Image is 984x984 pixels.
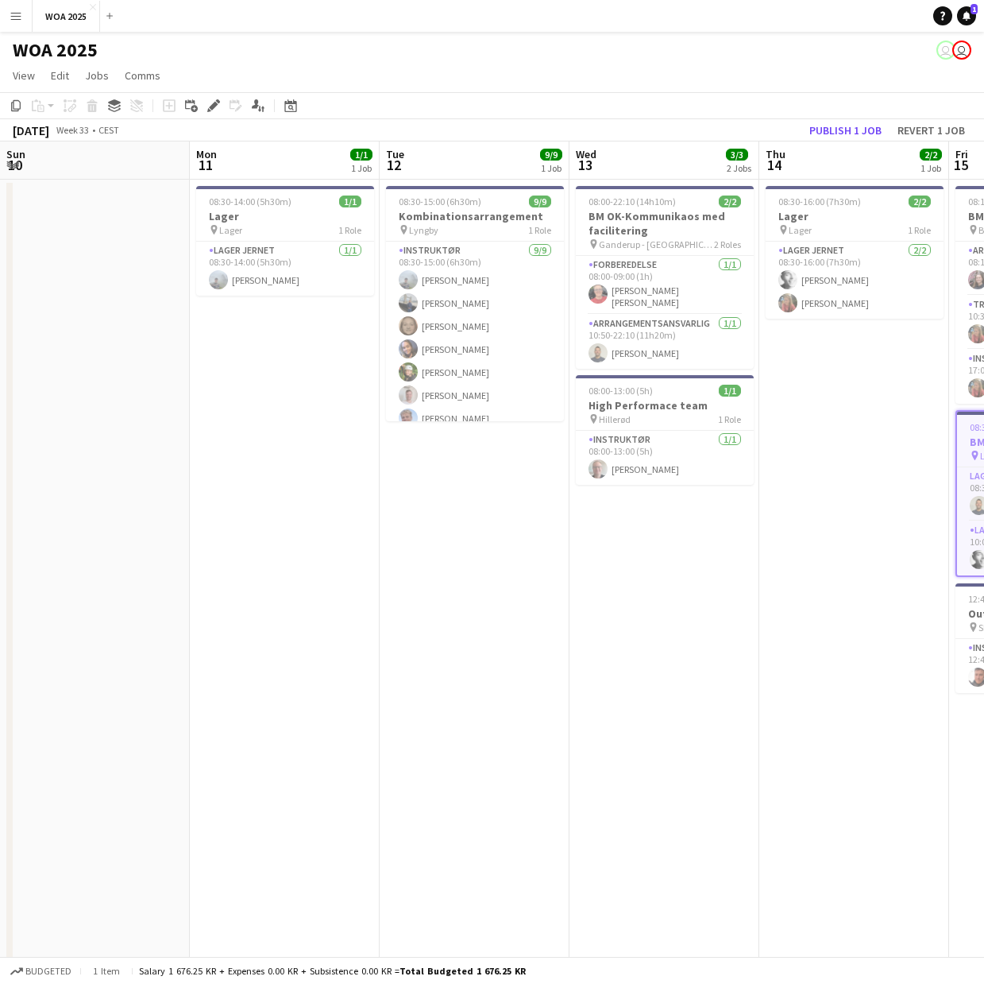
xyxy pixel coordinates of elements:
[766,186,943,319] app-job-card: 08:30-16:00 (7h30m)2/2Lager Lager1 RoleLager Jernet2/208:30-16:00 (7h30m)[PERSON_NAME][PERSON_NAME]
[529,196,551,207] span: 9/9
[386,209,564,223] h3: Kombinationsarrangement
[125,68,160,83] span: Comms
[79,65,115,86] a: Jobs
[196,147,217,161] span: Mon
[13,122,49,138] div: [DATE]
[936,41,955,60] app-user-avatar: Drift Drift
[576,256,754,315] app-card-role: Forberedelse1/108:00-09:00 (1h)[PERSON_NAME] [PERSON_NAME]
[6,65,41,86] a: View
[384,156,404,174] span: 12
[528,224,551,236] span: 1 Role
[766,209,943,223] h3: Lager
[573,156,596,174] span: 13
[588,196,676,207] span: 08:00-22:10 (14h10m)
[338,224,361,236] span: 1 Role
[540,149,562,161] span: 9/9
[970,4,978,14] span: 1
[599,238,714,250] span: Ganderup - [GEOGRAPHIC_DATA]
[386,242,564,485] app-card-role: Instruktør9/908:30-15:00 (6h30m)[PERSON_NAME][PERSON_NAME][PERSON_NAME][PERSON_NAME][PERSON_NAME]...
[87,965,125,977] span: 1 item
[399,965,526,977] span: Total Budgeted 1 676.25 KR
[51,68,69,83] span: Edit
[891,120,971,141] button: Revert 1 job
[789,224,812,236] span: Lager
[6,147,25,161] span: Sun
[714,238,741,250] span: 2 Roles
[718,413,741,425] span: 1 Role
[25,966,71,977] span: Budgeted
[351,162,372,174] div: 1 Job
[4,156,25,174] span: 10
[908,224,931,236] span: 1 Role
[399,196,481,207] span: 08:30-15:00 (6h30m)
[576,209,754,238] h3: BM OK-Kommunikaos med facilitering
[576,186,754,369] app-job-card: 08:00-22:10 (14h10m)2/2BM OK-Kommunikaos med facilitering Ganderup - [GEOGRAPHIC_DATA]2 RolesForb...
[719,196,741,207] span: 2/2
[8,963,74,980] button: Budgeted
[33,1,100,32] button: WOA 2025
[386,186,564,421] app-job-card: 08:30-15:00 (6h30m)9/9Kombinationsarrangement Lyngby1 RoleInstruktør9/908:30-15:00 (6h30m)[PERSON...
[576,315,754,369] app-card-role: Arrangementsansvarlig1/110:50-22:10 (11h20m)[PERSON_NAME]
[778,196,861,207] span: 08:30-16:00 (7h30m)
[13,68,35,83] span: View
[118,65,167,86] a: Comms
[52,124,92,136] span: Week 33
[766,147,785,161] span: Thu
[588,385,653,397] span: 08:00-13:00 (5h)
[955,147,968,161] span: Fri
[952,41,971,60] app-user-avatar: Bettina Madsen
[85,68,109,83] span: Jobs
[196,242,374,296] app-card-role: Lager Jernet1/108:30-14:00 (5h30m)[PERSON_NAME]
[194,156,217,174] span: 11
[726,149,748,161] span: 3/3
[766,242,943,319] app-card-role: Lager Jernet2/208:30-16:00 (7h30m)[PERSON_NAME][PERSON_NAME]
[541,162,561,174] div: 1 Job
[957,6,976,25] a: 1
[599,413,631,425] span: Hillerød
[763,156,785,174] span: 14
[920,149,942,161] span: 2/2
[909,196,931,207] span: 2/2
[719,385,741,397] span: 1/1
[727,162,751,174] div: 2 Jobs
[953,156,968,174] span: 15
[209,196,291,207] span: 08:30-14:00 (5h30m)
[409,224,438,236] span: Lyngby
[44,65,75,86] a: Edit
[196,186,374,296] app-job-card: 08:30-14:00 (5h30m)1/1Lager Lager1 RoleLager Jernet1/108:30-14:00 (5h30m)[PERSON_NAME]
[386,147,404,161] span: Tue
[13,38,98,62] h1: WOA 2025
[803,120,888,141] button: Publish 1 job
[139,965,526,977] div: Salary 1 676.25 KR + Expenses 0.00 KR + Subsistence 0.00 KR =
[98,124,119,136] div: CEST
[350,149,372,161] span: 1/1
[576,147,596,161] span: Wed
[219,224,242,236] span: Lager
[576,431,754,485] app-card-role: Instruktør1/108:00-13:00 (5h)[PERSON_NAME]
[339,196,361,207] span: 1/1
[196,209,374,223] h3: Lager
[576,398,754,413] h3: High Performace team
[576,375,754,485] app-job-card: 08:00-13:00 (5h)1/1High Performace team Hillerød1 RoleInstruktør1/108:00-13:00 (5h)[PERSON_NAME]
[920,162,941,174] div: 1 Job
